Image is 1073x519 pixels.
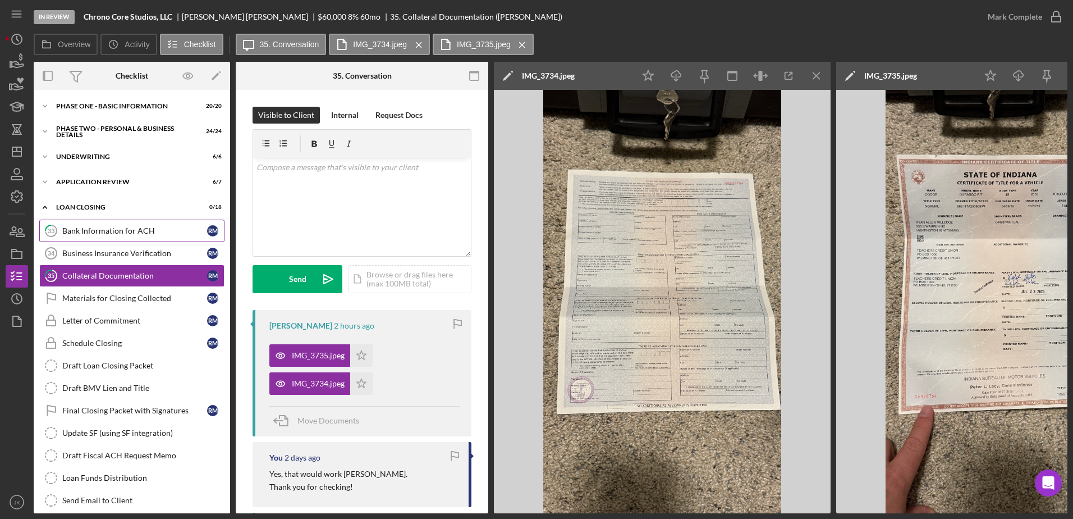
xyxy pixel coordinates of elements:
div: Bank Information for ACH [62,226,207,235]
div: R M [207,293,218,304]
div: [PERSON_NAME] [269,321,332,330]
div: R M [207,338,218,349]
div: Send Email to Client [62,496,224,505]
img: Preview [494,90,831,513]
label: Checklist [184,40,216,49]
div: Visible to Client [258,107,314,124]
button: Visible to Client [253,107,320,124]
span: $60,000 [318,12,346,21]
text: JK [13,499,20,506]
div: Underwriting [56,153,194,160]
div: Draft Loan Closing Packet [62,361,224,370]
div: Update SF (using SF integration) [62,429,224,438]
label: Activity [125,40,149,49]
button: IMG_3735.jpeg [269,344,373,367]
div: In Review [34,10,75,24]
div: Collateral Documentation [62,271,207,280]
a: Loan Funds Distribution [39,467,224,489]
div: 35. Conversation [333,71,392,80]
button: JK [6,491,28,513]
label: IMG_3734.jpeg [353,40,407,49]
div: Final Closing Packet with Signatures [62,406,207,415]
a: Final Closing Packet with SignaturesRM [39,399,224,422]
p: Thank you for checking! [269,481,407,493]
a: Draft BMV Lien and Title [39,377,224,399]
div: Mark Complete [988,6,1042,28]
label: 35. Conversation [260,40,319,49]
div: Draft Fiscal ACH Request Memo [62,451,224,460]
div: IMG_3734.jpeg [292,379,345,388]
div: Business Insurance Verification [62,249,207,258]
a: 33Bank Information for ACHRM [39,220,224,242]
button: IMG_3734.jpeg [269,372,373,395]
div: 60 mo [360,12,380,21]
div: Application Review [56,179,194,185]
button: Move Documents [269,407,370,435]
div: R M [207,405,218,416]
div: PHASE TWO - PERSONAL & BUSINESS DETAILS [56,125,194,138]
div: R M [207,270,218,281]
div: Draft BMV Lien and Title [62,384,224,393]
div: Request Docs [375,107,423,124]
button: Activity [100,34,157,55]
a: Update SF (using SF integration) [39,422,224,444]
a: Letter of CommitmentRM [39,309,224,332]
a: Schedule ClosingRM [39,332,224,354]
div: [PERSON_NAME] [PERSON_NAME] [182,12,318,21]
div: IMG_3735.jpeg [864,71,917,80]
a: Send Email to Client [39,489,224,512]
div: Materials for Closing Collected [62,294,207,303]
div: R M [207,315,218,326]
div: Phase One - Basic Information [56,103,194,110]
div: 6 / 6 [201,153,222,160]
div: Checklist [116,71,148,80]
tspan: 34 [48,250,55,257]
div: IMG_3735.jpeg [292,351,345,360]
button: 35. Conversation [236,34,327,55]
tspan: 33 [48,227,54,234]
div: Loan Closing [56,204,194,211]
div: 35. Collateral Documentation ([PERSON_NAME]) [390,12,562,21]
a: Draft Loan Closing Packet [39,354,224,377]
div: 24 / 24 [201,128,222,135]
a: Materials for Closing CollectedRM [39,287,224,309]
div: You [269,453,283,462]
a: Draft Fiscal ACH Request Memo [39,444,224,467]
button: Send [253,265,342,293]
button: IMG_3735.jpeg [433,34,534,55]
div: Internal [331,107,359,124]
div: Open Intercom Messenger [1035,470,1062,497]
div: R M [207,248,218,259]
p: Yes, that would work [PERSON_NAME]. [269,468,407,480]
label: Overview [58,40,90,49]
time: 2025-10-09 15:15 [334,321,374,330]
div: Letter of Commitment [62,316,207,325]
div: IMG_3734.jpeg [522,71,575,80]
div: Send [289,265,306,293]
div: 8 % [348,12,359,21]
a: 34Business Insurance VerificationRM [39,242,224,265]
div: R M [207,225,218,236]
b: Chrono Core Studios, LLC [84,12,172,21]
button: IMG_3734.jpeg [329,34,430,55]
div: 6 / 7 [201,179,222,185]
div: Schedule Closing [62,339,207,348]
button: Internal [325,107,364,124]
tspan: 35 [48,272,54,279]
a: 35Collateral DocumentationRM [39,265,224,287]
span: Move Documents [297,416,359,425]
button: Checklist [160,34,223,55]
time: 2025-10-07 19:45 [285,453,320,462]
button: Overview [34,34,98,55]
div: Loan Funds Distribution [62,474,224,482]
button: Mark Complete [976,6,1067,28]
label: IMG_3735.jpeg [457,40,511,49]
button: Request Docs [370,107,428,124]
div: 0 / 18 [201,204,222,211]
div: 20 / 20 [201,103,222,110]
